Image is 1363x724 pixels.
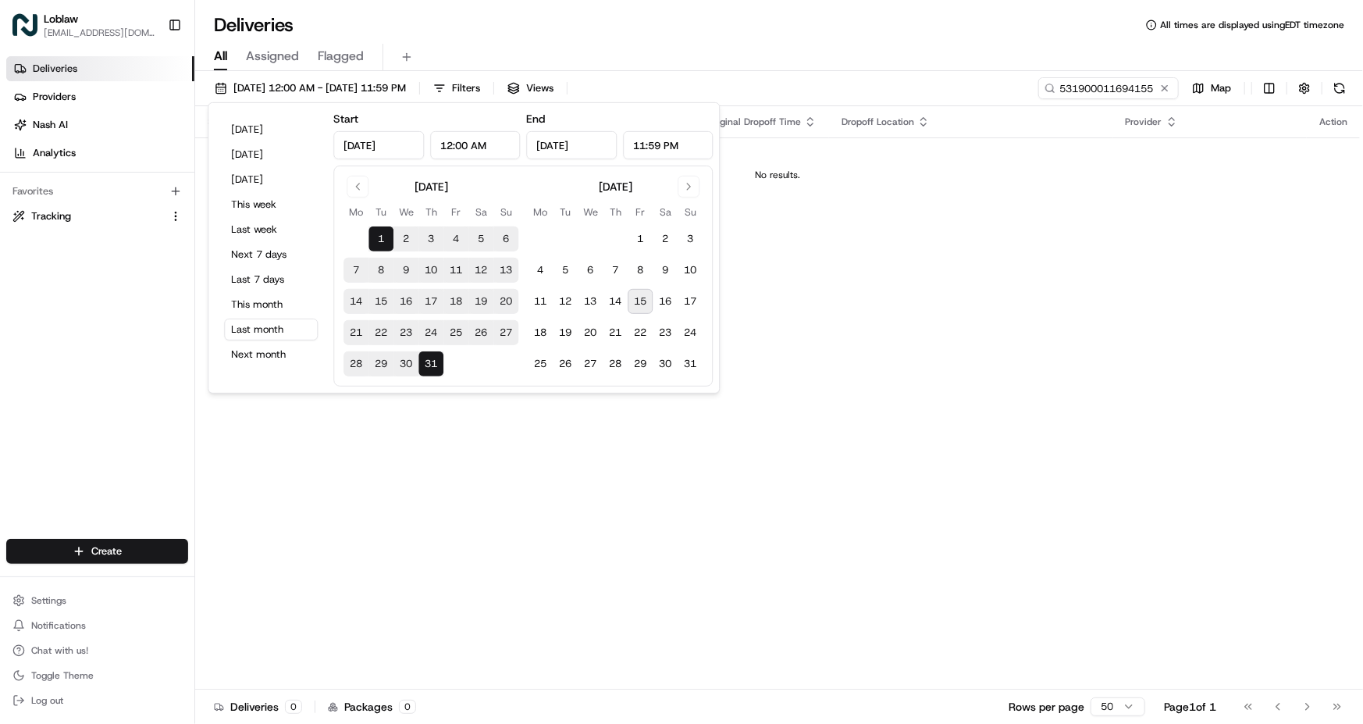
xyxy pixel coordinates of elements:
[265,154,284,173] button: Start new chat
[6,539,188,564] button: Create
[224,269,318,291] button: Last 7 days
[443,226,468,251] button: 4
[603,204,628,220] th: Thursday
[6,84,194,109] a: Providers
[130,242,135,255] span: •
[1185,77,1238,99] button: Map
[443,320,468,345] button: 25
[443,289,468,314] button: 18
[6,665,188,687] button: Toggle Theme
[368,351,393,376] button: 29
[678,351,703,376] button: 31
[578,258,603,283] button: 6
[31,209,71,223] span: Tracking
[653,226,678,251] button: 2
[6,6,162,44] button: LoblawLoblaw[EMAIL_ADDRESS][DOMAIN_NAME]
[1126,116,1162,128] span: Provider
[6,590,188,612] button: Settings
[368,204,393,220] th: Tuesday
[31,694,63,707] span: Log out
[528,320,553,345] button: 18
[70,165,215,177] div: We're available if you need us!
[91,544,122,558] span: Create
[224,219,318,241] button: Last week
[468,258,493,283] button: 12
[224,294,318,316] button: This month
[553,351,578,376] button: 26
[393,351,418,376] button: 30
[678,176,699,198] button: Go to next month
[468,289,493,314] button: 19
[224,169,318,191] button: [DATE]
[493,320,518,345] button: 27
[343,204,368,220] th: Monday
[6,141,194,166] a: Analytics
[48,284,126,297] span: [PERSON_NAME]
[393,320,418,345] button: 23
[678,289,703,314] button: 17
[368,258,393,283] button: 8
[224,194,318,216] button: This week
[493,226,518,251] button: 6
[148,349,251,365] span: API Documentation
[12,209,163,223] a: Tracking
[31,669,94,682] span: Toggle Theme
[415,179,448,194] div: [DATE]
[70,149,256,165] div: Start new chat
[318,47,364,66] span: Flagged
[418,351,443,376] button: 31
[6,179,188,204] div: Favorites
[246,47,299,66] span: Assigned
[399,700,416,714] div: 0
[201,169,1354,181] div: No results.
[528,258,553,283] button: 4
[16,351,28,363] div: 📗
[468,320,493,345] button: 26
[603,289,628,314] button: 14
[328,699,416,715] div: Packages
[578,320,603,345] button: 20
[132,351,144,363] div: 💻
[333,131,424,159] input: Date
[343,351,368,376] button: 28
[224,319,318,341] button: Last month
[603,258,628,283] button: 7
[1009,699,1084,715] p: Rows per page
[528,351,553,376] button: 25
[526,112,545,126] label: End
[426,77,487,99] button: Filters
[443,204,468,220] th: Friday
[16,62,284,87] p: Welcome 👋
[430,131,521,159] input: Time
[343,289,368,314] button: 14
[347,176,368,198] button: Go to previous month
[44,27,155,39] span: [EMAIL_ADDRESS][DOMAIN_NAME]
[528,289,553,314] button: 11
[368,289,393,314] button: 15
[16,16,47,47] img: Nash
[1164,699,1216,715] div: Page 1 of 1
[224,144,318,166] button: [DATE]
[452,81,480,95] span: Filters
[603,320,628,345] button: 21
[9,343,126,371] a: 📗Knowledge Base
[653,289,678,314] button: 16
[653,204,678,220] th: Saturday
[368,320,393,345] button: 22
[343,320,368,345] button: 21
[393,289,418,314] button: 16
[138,242,176,255] span: 4:47 PM
[110,387,189,399] a: Powered byPylon
[16,149,44,177] img: 1736555255976-a54dd68f-1ca7-489b-9aae-adbdc363a1c4
[493,258,518,283] button: 13
[44,11,78,27] button: Loblaw
[333,112,358,126] label: Start
[31,285,44,298] img: 1736555255976-a54dd68f-1ca7-489b-9aae-adbdc363a1c4
[468,226,493,251] button: 5
[31,594,66,607] span: Settings
[628,226,653,251] button: 1
[393,226,418,251] button: 2
[599,179,632,194] div: [DATE]
[126,343,257,371] a: 💻API Documentation
[418,204,443,220] th: Thursday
